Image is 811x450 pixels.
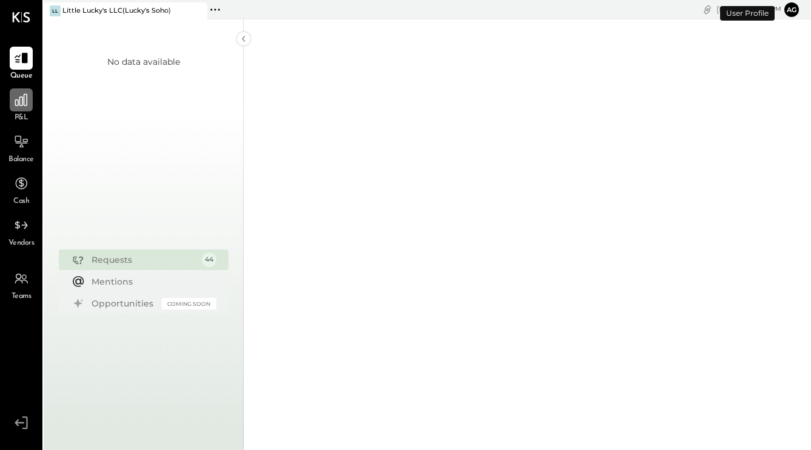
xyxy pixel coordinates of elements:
button: Ag [784,2,799,17]
div: Requests [92,254,196,266]
span: pm [771,5,781,13]
a: Queue [1,47,42,82]
div: copy link [701,3,713,16]
div: LL [50,5,61,16]
span: Teams [12,291,32,302]
div: Coming Soon [162,298,216,309]
div: User Profile [720,6,775,21]
span: Queue [10,71,33,82]
span: Vendors [8,238,35,249]
span: P&L [15,113,28,124]
span: 2 : 21 [745,4,769,15]
div: Mentions [92,276,210,288]
div: 44 [202,253,216,267]
a: P&L [1,88,42,124]
a: Teams [1,267,42,302]
a: Vendors [1,214,42,249]
span: Balance [8,154,34,165]
div: [DATE] [716,4,781,15]
a: Cash [1,172,42,207]
span: Cash [13,196,29,207]
div: Opportunities [92,297,156,309]
div: Little Lucky's LLC(Lucky's Soho) [62,6,171,16]
div: No data available [107,56,180,68]
a: Balance [1,130,42,165]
